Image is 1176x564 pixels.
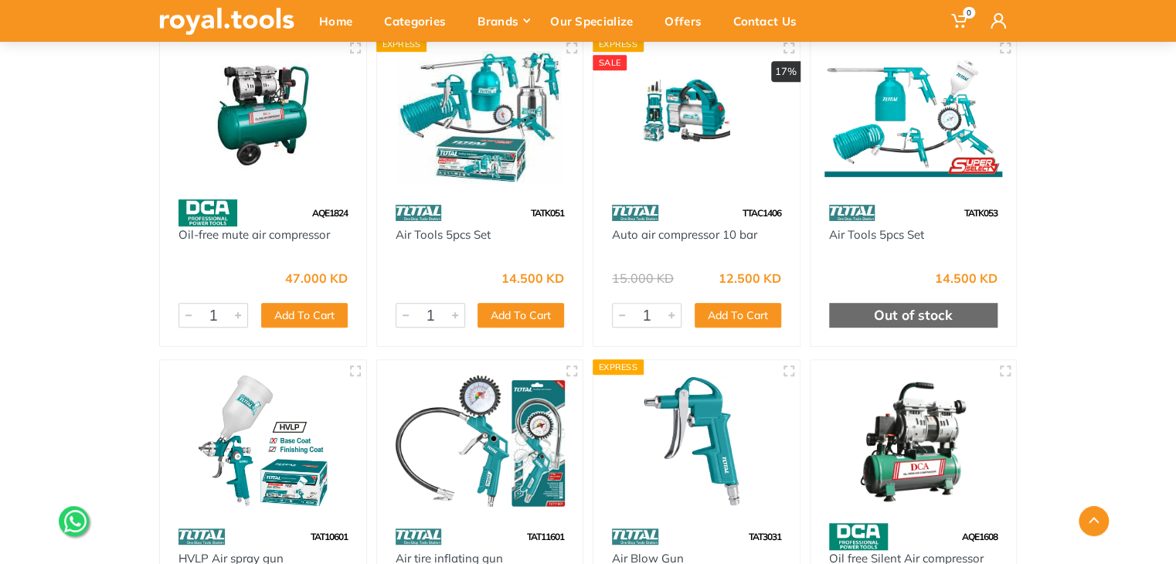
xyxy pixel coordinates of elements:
[719,272,781,284] div: 12.500 KD
[612,272,674,284] div: 15.000 KD
[607,374,786,508] img: Royal Tools - Air Blow Gun
[829,523,888,550] img: 58.webp
[824,374,1003,508] img: Royal Tools - Oil free Silent Air compressor 550w
[178,523,225,550] img: 86.webp
[396,199,442,226] img: 86.webp
[593,36,644,52] div: Express
[478,303,564,328] button: Add To Cart
[174,51,352,185] img: Royal Tools - Oil-free mute air compressor
[654,5,722,37] div: Offers
[467,5,539,37] div: Brands
[373,5,467,37] div: Categories
[261,303,348,328] button: Add To Cart
[964,207,998,219] span: TATK053
[607,51,786,185] img: Royal Tools - Auto air compressor 10 bar
[824,51,1003,185] img: Royal Tools - Air Tools 5pcs Set
[612,523,658,550] img: 86.webp
[829,227,924,242] a: Air Tools 5pcs Set
[396,227,491,242] a: Air Tools 5pcs Set
[308,5,373,37] div: Home
[178,199,237,226] img: 58.webp
[159,8,294,35] img: royal.tools Logo
[178,227,330,242] a: Oil-free mute air compressor
[531,207,564,219] span: TATK051
[285,272,348,284] div: 47.000 KD
[311,531,348,542] span: TAT10601
[829,303,998,328] div: Out of stock
[391,51,569,185] img: Royal Tools - Air Tools 5pcs Set
[743,207,781,219] span: TTAC1406
[593,55,627,70] div: SALE
[391,374,569,508] img: Royal Tools - Air tire inflating gun
[527,531,564,542] span: TAT11601
[963,7,975,19] span: 0
[539,5,654,37] div: Our Specialize
[935,272,998,284] div: 14.500 KD
[695,303,781,328] button: Add To Cart
[749,531,781,542] span: TAT3031
[501,272,564,284] div: 14.500 KD
[612,227,757,242] a: Auto air compressor 10 bar
[962,531,998,542] span: AQE1608
[829,199,875,226] img: 86.webp
[771,61,800,83] div: 17%
[174,374,352,508] img: Royal Tools - HVLP Air spray gun
[312,207,348,219] span: AQE1824
[593,359,644,375] div: Express
[376,36,427,52] div: Express
[396,523,442,550] img: 86.webp
[722,5,817,37] div: Contact Us
[612,199,658,226] img: 86.webp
